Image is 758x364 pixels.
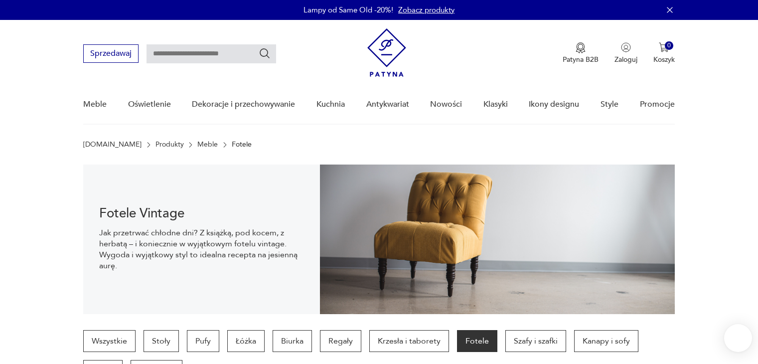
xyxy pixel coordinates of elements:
[653,55,675,64] p: Koszyk
[187,330,219,352] a: Pufy
[430,85,462,124] a: Nowości
[563,42,599,64] a: Ikona medaluPatyna B2B
[366,85,409,124] a: Antykwariat
[640,85,675,124] a: Promocje
[724,324,752,352] iframe: Smartsupp widget button
[83,141,142,149] a: [DOMAIN_NAME]
[316,85,345,124] a: Kuchnia
[483,85,508,124] a: Klasyki
[99,207,304,219] h1: Fotele Vintage
[563,55,599,64] p: Patyna B2B
[576,42,586,53] img: Ikona medalu
[320,330,361,352] a: Regały
[457,330,497,352] a: Fotele
[563,42,599,64] button: Patyna B2B
[192,85,295,124] a: Dekoracje i przechowywanie
[653,42,675,64] button: 0Koszyk
[398,5,455,15] a: Zobacz produkty
[83,44,139,63] button: Sprzedawaj
[273,330,312,352] a: Biurka
[505,330,566,352] a: Szafy i szafki
[614,55,637,64] p: Zaloguj
[128,85,171,124] a: Oświetlenie
[83,330,136,352] a: Wszystkie
[614,42,637,64] button: Zaloguj
[367,28,406,77] img: Patyna - sklep z meblami i dekoracjami vintage
[621,42,631,52] img: Ikonka użytkownika
[303,5,393,15] p: Lampy od Same Old -20%!
[197,141,218,149] a: Meble
[232,141,252,149] p: Fotele
[83,51,139,58] a: Sprzedawaj
[155,141,184,149] a: Produkty
[83,85,107,124] a: Meble
[227,330,265,352] a: Łóżka
[665,41,673,50] div: 0
[320,165,675,314] img: 9275102764de9360b0b1aa4293741aa9.jpg
[369,330,449,352] a: Krzesła i taborety
[601,85,618,124] a: Style
[99,227,304,271] p: Jak przetrwać chłodne dni? Z książką, pod kocem, z herbatą – i koniecznie w wyjątkowym fotelu vin...
[574,330,638,352] a: Kanapy i sofy
[529,85,579,124] a: Ikony designu
[259,47,271,59] button: Szukaj
[144,330,179,352] a: Stoły
[659,42,669,52] img: Ikona koszyka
